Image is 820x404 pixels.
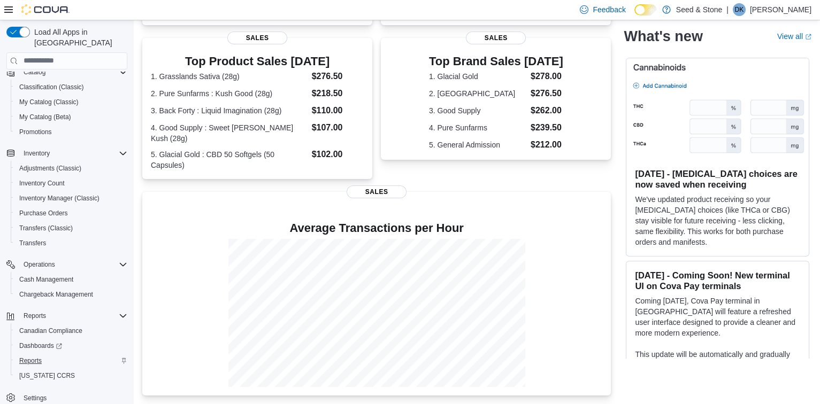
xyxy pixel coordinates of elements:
span: Settings [24,394,47,402]
dd: $212.00 [531,138,563,151]
dd: $262.00 [531,104,563,117]
dt: 3. Back Forty : Liquid Imagination (28g) [151,105,308,116]
button: Transfers [11,236,132,251]
a: Canadian Compliance [15,324,87,337]
dt: 1. Glacial Gold [429,71,526,82]
a: View allExternal link [777,32,811,41]
dt: 5. Glacial Gold : CBD 50 Softgels (50 Capsules) [151,149,308,170]
a: [US_STATE] CCRS [15,369,79,382]
dd: $218.50 [312,87,364,100]
p: | [726,3,729,16]
span: Feedback [593,4,625,15]
p: [PERSON_NAME] [750,3,811,16]
dd: $278.00 [531,70,563,83]
dt: 4. Pure Sunfarms [429,122,526,133]
span: Transfers (Classic) [15,222,127,235]
span: Cash Management [19,275,73,284]
dd: $102.00 [312,148,364,161]
a: Reports [15,354,46,367]
h3: [DATE] - Coming Soon! New terminal UI on Cova Pay terminals [635,270,800,291]
span: Transfers [19,239,46,247]
span: Dashboards [15,339,127,352]
svg: External link [805,34,811,40]
dd: $276.50 [531,87,563,100]
span: Classification (Classic) [15,81,127,94]
dt: 3. Good Supply [429,105,526,116]
button: Reports [11,353,132,368]
a: Inventory Manager (Classic) [15,192,104,205]
button: Operations [19,258,59,271]
span: Reports [24,312,46,320]
span: Classification (Classic) [19,83,84,91]
span: Canadian Compliance [15,324,127,337]
button: Operations [2,257,132,272]
a: Adjustments (Classic) [15,162,86,175]
span: Washington CCRS [15,369,127,382]
dt: 5. General Admission [429,139,526,150]
span: Inventory Count [15,177,127,190]
button: Adjustments (Classic) [11,161,132,176]
span: Dashboards [19,341,62,350]
span: Operations [24,260,55,269]
button: Inventory [2,146,132,161]
a: Classification (Classic) [15,81,88,94]
button: Cash Management [11,272,132,287]
span: Inventory [24,149,50,158]
a: Cash Management [15,273,78,286]
dd: $110.00 [312,104,364,117]
span: Transfers (Classic) [19,224,73,232]
button: Inventory [19,147,54,160]
button: Transfers (Classic) [11,221,132,236]
span: Inventory Manager (Classic) [19,194,99,203]
h3: [DATE] - [MEDICAL_DATA] choices are now saved when receiving [635,168,800,190]
dt: 4. Good Supply : Sweet [PERSON_NAME] Kush (28g) [151,122,308,144]
span: Load All Apps in [GEOGRAPHIC_DATA] [30,27,127,48]
span: Purchase Orders [19,209,68,217]
h3: Top Product Sales [DATE] [151,55,364,68]
a: My Catalog (Beta) [15,111,75,123]
button: My Catalog (Beta) [11,110,132,125]
h4: Average Transactions per Hour [151,222,602,235]
span: Catalog [24,68,45,76]
span: My Catalog (Classic) [19,98,79,106]
p: We've updated product receiving so your [MEDICAL_DATA] choices (like THCa or CBG) stay visible fo... [635,194,800,247]
span: Reports [19,309,127,322]
button: Reports [19,309,50,322]
button: Purchase Orders [11,206,132,221]
span: Adjustments (Classic) [15,162,127,175]
span: Promotions [19,128,52,136]
dd: $239.50 [531,121,563,134]
span: My Catalog (Classic) [15,96,127,108]
span: Promotions [15,126,127,138]
span: Reports [15,354,127,367]
button: [US_STATE] CCRS [11,368,132,383]
div: David Kirby [733,3,746,16]
span: Inventory Count [19,179,65,188]
span: Chargeback Management [19,290,93,299]
a: Purchase Orders [15,207,72,220]
button: Catalog [19,66,50,79]
dd: $276.50 [312,70,364,83]
h3: Top Brand Sales [DATE] [429,55,563,68]
span: Purchase Orders [15,207,127,220]
input: Dark Mode [634,4,657,15]
a: Inventory Count [15,177,69,190]
a: Chargeback Management [15,288,97,301]
span: Settings [19,391,127,404]
span: Cash Management [15,273,127,286]
span: Sales [227,32,287,44]
h2: What's new [624,28,702,45]
button: Inventory Count [11,176,132,191]
button: My Catalog (Classic) [11,95,132,110]
a: Transfers [15,237,50,250]
a: Dashboards [11,338,132,353]
a: Promotions [15,126,56,138]
p: Coming [DATE], Cova Pay terminal in [GEOGRAPHIC_DATA] will feature a refreshed user interface des... [635,296,800,338]
span: Chargeback Management [15,288,127,301]
span: Sales [466,32,526,44]
button: Chargeback Management [11,287,132,302]
span: Reports [19,356,42,365]
p: Seed & Stone [676,3,722,16]
span: Adjustments (Classic) [19,164,81,173]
